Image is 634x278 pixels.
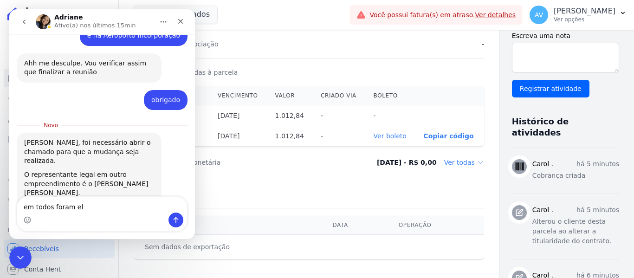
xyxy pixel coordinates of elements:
[8,187,178,203] textarea: Envie uma mensagem...
[366,105,416,126] th: -
[7,81,178,109] div: Andre diz…
[24,265,61,274] span: Conta Hent
[134,235,321,259] td: Sem dados de exportação
[210,105,267,126] th: [DATE]
[482,39,484,49] dd: -
[4,150,115,169] a: Transferências
[554,16,615,23] p: Ver opções
[4,130,115,149] a: Minha Carteira
[313,86,366,105] th: Criado via
[7,44,152,73] div: Ahh me desculpe. Vou verificar assim que finalizar a reunião
[313,126,366,146] th: -
[4,239,115,258] a: Recebíveis
[135,81,178,101] div: obrigado
[15,50,145,68] div: Ahh me desculpe. Vou verificar assim que finalizar a reunião
[163,4,180,20] div: Fechar
[159,203,174,218] button: Enviar uma mensagem
[444,158,484,167] dd: Ver todas
[210,126,267,146] th: [DATE]
[576,205,619,215] p: há 5 minutos
[268,86,313,105] th: Valor
[71,16,178,37] div: é na Aeroporto Incorporação
[532,217,619,246] p: Alterou o cliente desta parcela ao alterar a titularidade do contrato.
[4,191,115,210] a: Negativação
[7,123,178,223] div: Adriane diz…
[4,171,115,189] a: Crédito
[313,105,366,126] th: -
[268,126,313,146] th: 1.012,84
[134,216,321,235] th: Arquivo
[4,69,115,87] a: Parcelas
[268,105,313,126] th: 1.012,84
[423,132,473,140] button: Copiar código
[142,86,171,96] div: obrigado
[210,86,267,105] th: Vencimento
[7,225,111,236] div: Plataformas
[14,207,22,214] button: Selecionador de Emoji
[532,159,553,169] h3: Carol .
[576,159,619,169] p: há 5 minutos
[512,80,589,97] input: Registrar atividade
[15,129,145,156] div: [PERSON_NAME], foi necessário abrir o chamado para que a mudança seja realizada.
[15,161,145,188] div: O representante legal em outro empreendimento é o [PERSON_NAME] [PERSON_NAME].
[522,2,634,28] button: AV [PERSON_NAME] Ver opções
[4,110,115,128] a: Clientes
[45,12,127,21] p: Ativo(a) nos últimos 15min
[7,44,178,81] div: Adriane diz…
[369,10,516,20] span: Você possui fatura(s) em atraso.
[145,4,163,21] button: Início
[7,16,178,44] div: Andre diz…
[78,22,171,31] div: é na Aeroporto Incorporação
[512,31,619,41] label: Escreva uma nota
[4,89,115,108] a: Lotes
[134,6,218,23] button: 2 selecionados
[4,28,115,46] a: Visão Geral
[4,48,115,67] a: Contratos
[321,216,387,235] th: Data
[475,11,516,19] a: Ver detalhes
[9,246,32,269] iframe: Intercom live chat
[512,116,612,138] h3: Histórico de atividades
[554,6,615,16] p: [PERSON_NAME]
[532,205,553,215] h3: Carol .
[377,158,437,167] dd: [DATE] - R$ 0,00
[535,12,543,18] span: AV
[7,123,152,203] div: [PERSON_NAME], foi necessário abrir o chamado para que a mudança seja realizada.O representante l...
[388,216,484,235] th: Operação
[24,244,59,253] span: Recebíveis
[134,158,341,167] dt: Última correção monetária
[366,86,416,105] th: Boleto
[374,132,407,140] a: Ver boleto
[532,171,619,181] p: Cobrança criada
[134,186,484,197] h3: Exportação
[9,9,195,239] iframe: Intercom live chat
